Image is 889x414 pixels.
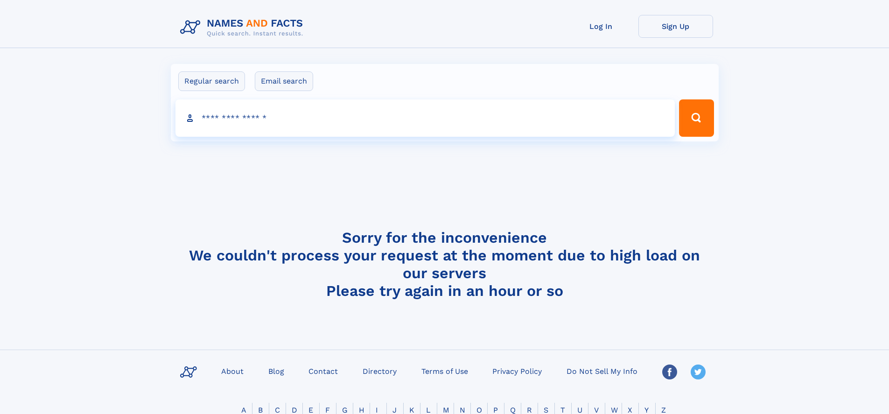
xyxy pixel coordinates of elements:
img: Facebook [662,365,677,379]
a: About [217,364,247,378]
input: search input [175,99,675,137]
a: Blog [265,364,288,378]
a: Sign Up [638,15,713,38]
img: Twitter [691,365,706,379]
a: Directory [359,364,400,378]
a: Contact [305,364,342,378]
a: Terms of Use [418,364,472,378]
button: Search Button [679,99,714,137]
label: Email search [255,71,313,91]
a: Privacy Policy [489,364,546,378]
h4: Sorry for the inconvenience We couldn't process your request at the moment due to high load on ou... [176,229,713,300]
a: Log In [564,15,638,38]
a: Do Not Sell My Info [563,364,641,378]
label: Regular search [178,71,245,91]
img: Logo Names and Facts [176,15,311,40]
